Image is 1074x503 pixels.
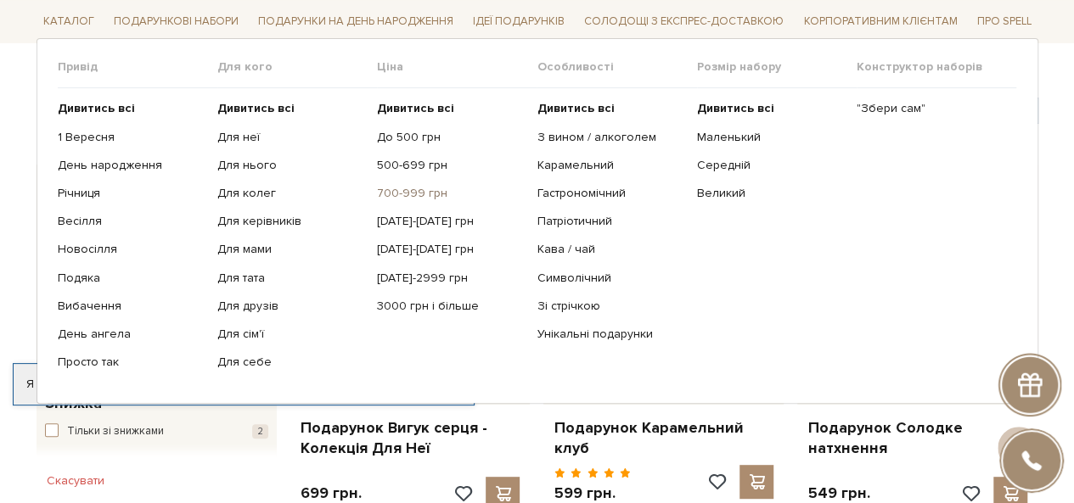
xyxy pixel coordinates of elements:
[37,38,1038,404] div: Каталог
[217,242,364,257] a: Для мами
[217,327,364,342] a: Для сім'ї
[377,101,454,115] b: Дивитись всі
[697,186,844,201] a: Великий
[377,186,524,201] a: 700-999 грн
[537,129,683,144] a: З вином / алкоголем
[537,270,683,285] a: Символічний
[217,299,364,314] a: Для друзів
[697,101,774,115] b: Дивитись всі
[217,129,364,144] a: Для неї
[537,186,683,201] a: Гастрономічний
[58,242,205,257] a: Новосілля
[377,158,524,173] a: 500-699 грн
[67,423,164,440] span: Тільки зі знижками
[217,101,295,115] b: Дивитись всі
[554,418,773,458] a: Подарунок Карамельний клуб
[577,7,790,36] a: Солодощі з експрес-доставкою
[537,101,614,115] b: Дивитись всі
[217,59,377,75] span: Для кого
[377,299,524,314] a: 3000 грн і більше
[697,59,857,75] span: Розмір набору
[14,377,474,392] div: Я дозволяю [DOMAIN_NAME] використовувати
[377,129,524,144] a: До 500 грн
[377,242,524,257] a: [DATE]-[DATE] грн
[537,327,683,342] a: Унікальні подарунки
[796,7,964,36] a: Корпоративним клієнтам
[377,270,524,285] a: [DATE]-2999 грн
[697,129,844,144] a: Маленький
[537,59,696,75] span: Особливості
[58,299,205,314] a: Вибачення
[970,8,1037,35] span: Про Spell
[58,355,205,370] a: Просто так
[58,59,217,75] span: Привід
[377,59,537,75] span: Ціна
[58,186,205,201] a: Річниця
[301,483,362,503] p: 699 грн.
[217,186,364,201] a: Для колег
[807,483,869,503] p: 549 грн.
[107,8,245,35] span: Подарункові набори
[217,158,364,173] a: Для нього
[537,214,683,229] a: Патріотичний
[58,101,205,116] a: Дивитись всі
[697,101,844,116] a: Дивитись всі
[45,423,268,440] button: Тільки зі знижками 2
[466,8,571,35] span: Ідеї подарунків
[857,101,1004,116] a: "Збери сам"
[217,355,364,370] a: Для себе
[807,418,1027,458] a: Подарунок Солодке натхнення
[217,101,364,116] a: Дивитись всі
[537,101,683,116] a: Дивитись всі
[251,8,460,35] span: Подарунки на День народження
[58,158,205,173] a: День народження
[301,418,520,458] a: Подарунок Вигук серця - Колекція Для Неї
[37,8,101,35] span: Каталог
[217,214,364,229] a: Для керівників
[697,158,844,173] a: Середній
[537,242,683,257] a: Кава / чай
[37,467,115,495] button: Скасувати
[537,158,683,173] a: Карамельний
[58,270,205,285] a: Подяка
[554,483,631,503] p: 599 грн.
[58,101,135,115] b: Дивитись всі
[857,59,1016,75] span: Конструктор наборів
[58,129,205,144] a: 1 Вересня
[58,327,205,342] a: День ангела
[537,299,683,314] a: Зі стрічкою
[217,270,364,285] a: Для тата
[252,424,268,439] span: 2
[377,214,524,229] a: [DATE]-[DATE] грн
[377,101,524,116] a: Дивитись всі
[58,214,205,229] a: Весілля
